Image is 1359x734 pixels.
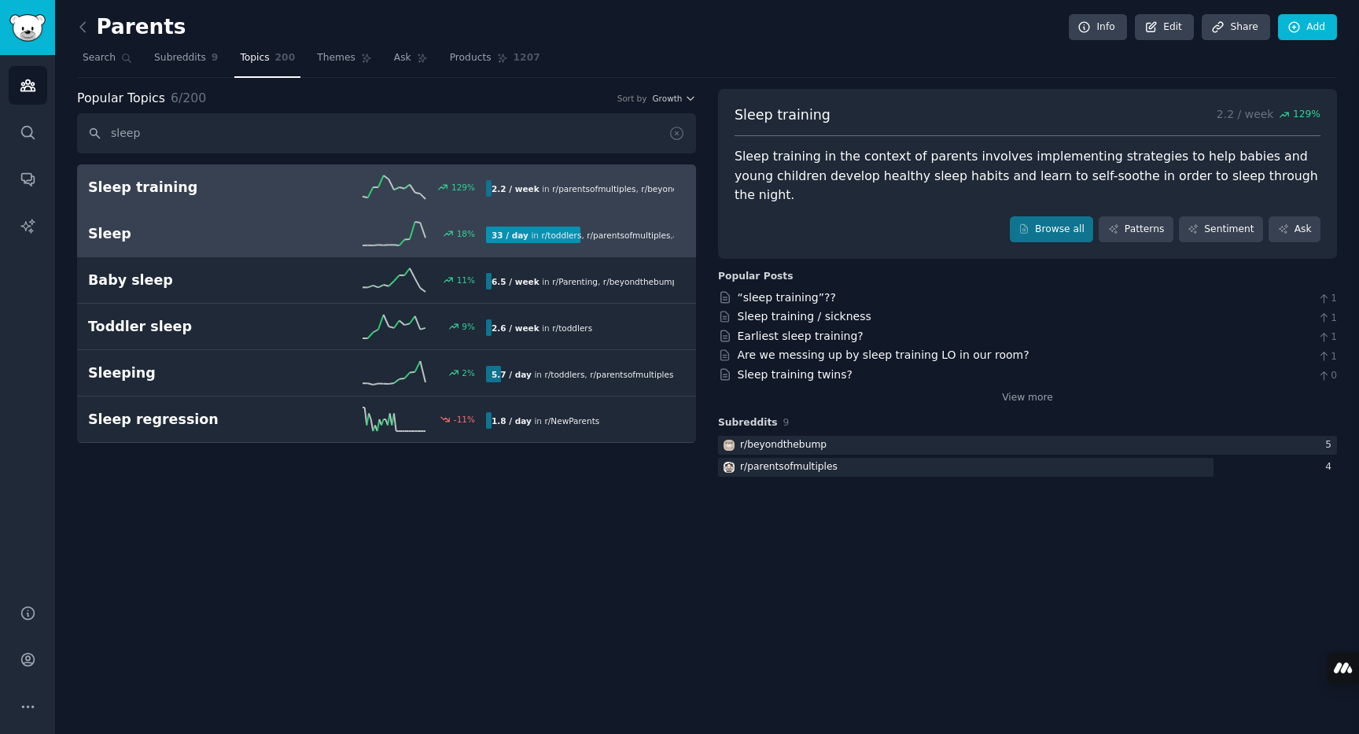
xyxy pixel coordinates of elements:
input: Search topics [77,113,696,153]
a: Add [1278,14,1337,41]
span: r/ toddlers [552,323,592,333]
span: Subreddits [718,416,778,430]
button: Growth [652,93,696,104]
div: in [486,366,674,382]
h2: Baby sleep [88,271,287,290]
div: 18 % [457,228,475,239]
span: Subreddits [154,51,206,65]
div: 5 [1325,438,1337,452]
div: 11 % [457,275,475,286]
span: 0 [1317,369,1337,383]
a: Ask [1269,216,1320,243]
span: Themes [317,51,355,65]
div: 9 % [462,321,475,332]
div: Popular Posts [718,270,794,284]
b: 5.7 / day [492,370,532,379]
a: Themes [311,46,377,78]
a: Topics200 [234,46,300,78]
span: 200 [275,51,296,65]
span: r/ toddlers [541,231,581,240]
span: 1 [1317,312,1337,326]
a: Search [77,46,138,78]
span: , [635,184,638,194]
a: Patterns [1099,216,1173,243]
span: and 5 other s [673,231,720,240]
a: parentsofmultiplesr/parentsofmultiples4 [718,458,1337,478]
span: r/ toddlers [544,370,584,379]
div: 129 % [451,182,475,193]
h2: Toddler sleep [88,317,287,337]
a: Info [1069,14,1127,41]
span: 129 % [1293,108,1320,122]
h2: Sleeping [88,363,287,383]
div: Sort by [617,93,647,104]
h2: Parents [77,15,186,40]
span: 1 [1317,350,1337,364]
div: in [486,273,674,290]
img: parentsofmultiples [724,462,735,473]
div: 2 % [462,367,475,378]
b: 2.6 / week [492,323,540,333]
span: r/ parentsofmultiples [552,184,635,194]
a: Share [1202,14,1269,41]
a: “sleep training”?? [738,291,836,304]
a: Sleep regression-11%1.8 / dayin r/NewParents [77,397,696,443]
b: 1.8 / day [492,416,532,426]
span: 9 [212,51,219,65]
span: Search [83,51,116,65]
span: r/ beyondthebump [641,184,715,194]
a: Ask [389,46,433,78]
a: Sleep training twins? [738,368,853,381]
div: in [486,412,605,429]
a: Are we messing up by sleep training LO in our room? [738,349,1029,361]
div: in [486,319,598,336]
a: Baby sleep11%6.5 / weekin r/Parenting,r/beyondthebump [77,257,696,304]
a: Browse all [1010,216,1094,243]
span: Products [450,51,492,65]
span: , [584,370,587,379]
span: , [673,370,676,379]
span: Popular Topics [77,89,165,109]
a: Subreddits9 [149,46,223,78]
a: Earliest sleep training? [738,330,864,342]
span: 1207 [514,51,540,65]
span: , [670,231,672,240]
div: r/ parentsofmultiples [740,460,838,474]
b: 6.5 / week [492,277,540,286]
a: Sleeping2%5.7 / dayin r/toddlers,r/parentsofmultiples, [77,350,696,397]
div: in [486,227,674,243]
a: Sentiment [1179,216,1263,243]
span: , [598,277,600,286]
div: Sleep training in the context of parents involves implementing strategies to help babies and youn... [735,147,1320,205]
img: beyondthebump [724,440,735,451]
a: Sleep18%33 / dayin r/toddlers,r/parentsofmultiples,and5others [77,211,696,257]
span: Topics [240,51,269,65]
div: -11 % [454,414,475,425]
a: beyondthebumpr/beyondthebump5 [718,436,1337,456]
span: r/ parentsofmultiples [590,370,673,379]
a: Toddler sleep9%2.6 / weekin r/toddlers [77,304,696,350]
span: r/ beyondthebump [603,277,677,286]
span: Ask [394,51,411,65]
h2: Sleep regression [88,410,287,430]
a: View more [1002,391,1053,405]
a: Products1207 [444,46,546,78]
h2: Sleep training [88,178,287,197]
a: Sleep training / sickness [738,310,871,323]
span: r/ NewParents [544,416,599,426]
span: 9 [783,417,790,428]
b: 33 / day [492,231,528,240]
div: r/ beyondthebump [740,438,827,452]
span: 1 [1317,292,1337,306]
span: r/ parentsofmultiples [587,231,670,240]
p: 2.2 / week [1217,105,1320,125]
b: 2.2 / week [492,184,540,194]
a: Sleep training129%2.2 / weekin r/parentsofmultiples,r/beyondthebump [77,164,696,211]
span: r/ Parenting [552,277,598,286]
img: GummySearch logo [9,14,46,42]
span: 1 [1317,330,1337,345]
h2: Sleep [88,224,287,244]
span: Sleep training [735,105,830,125]
div: 4 [1325,460,1337,474]
div: in [486,180,674,197]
